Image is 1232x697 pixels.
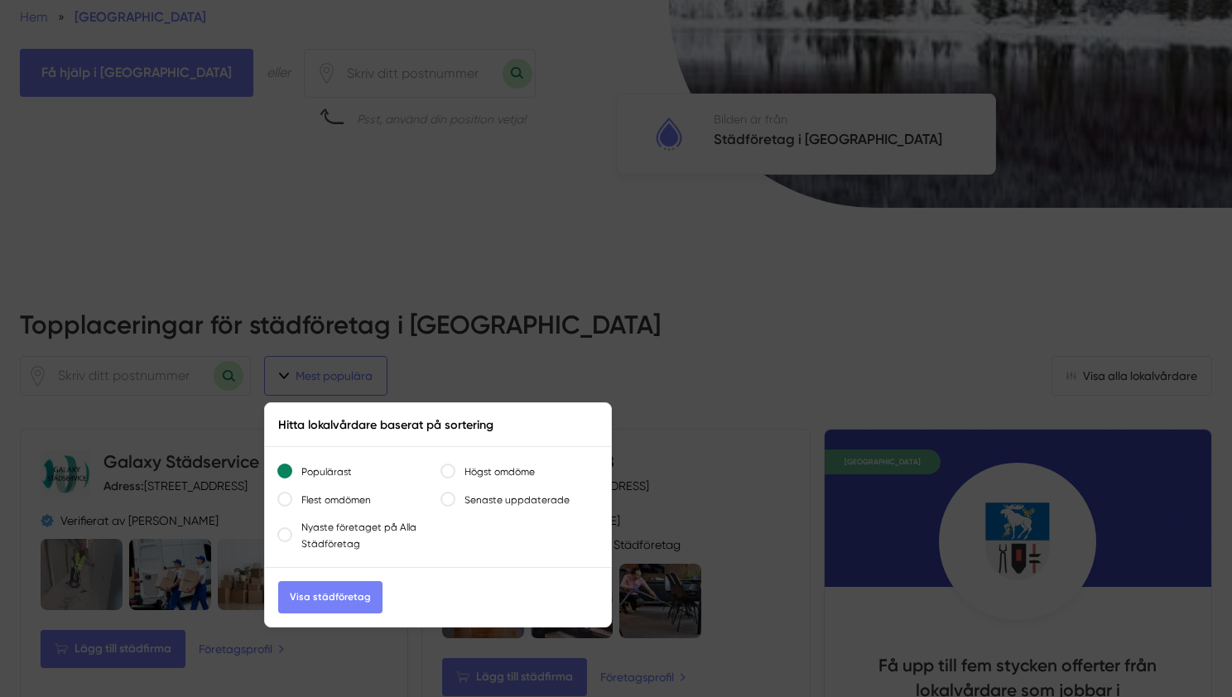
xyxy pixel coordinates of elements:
[291,492,371,508] label: Flest omdömen
[291,519,435,552] label: Nyaste företaget på Alla Städföretag
[291,464,352,480] label: Populärast
[278,581,383,613] a: Visa städföretag
[455,464,535,480] label: Högst omdöme
[278,416,598,433] div: Hitta lokalvårdare baserat på sortering
[455,492,570,508] label: Senaste uppdaterade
